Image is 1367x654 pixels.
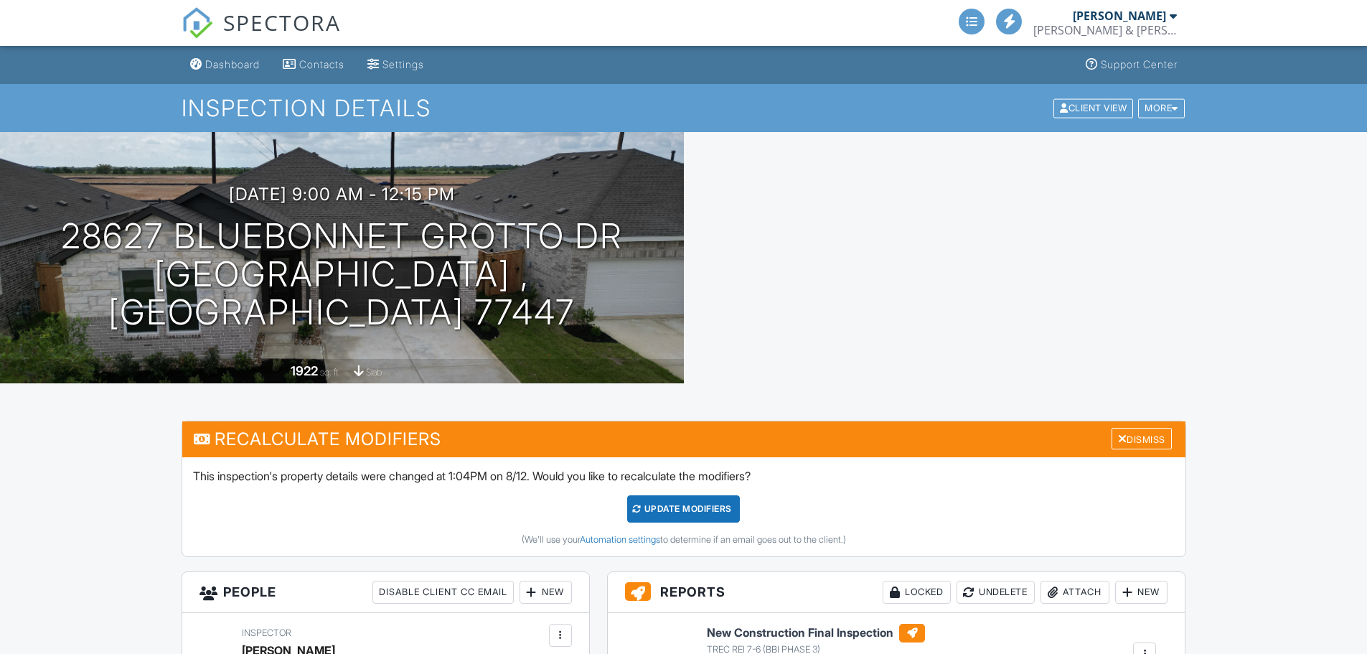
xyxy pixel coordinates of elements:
[520,581,572,604] div: New
[608,572,1185,613] h3: Reports
[1053,98,1133,118] div: Client View
[627,495,740,523] div: UPDATE Modifiers
[1138,98,1185,118] div: More
[291,363,318,378] div: 1922
[229,184,455,204] h3: [DATE] 9:00 am - 12:15 pm
[299,58,344,70] div: Contacts
[957,581,1035,604] div: Undelete
[372,581,514,604] div: Disable Client CC Email
[382,58,424,70] div: Settings
[223,7,341,37] span: SPECTORA
[1112,428,1172,450] div: Dismiss
[182,421,1185,457] h3: Recalculate Modifiers
[1040,581,1109,604] div: Attach
[320,367,340,378] span: sq. ft.
[193,534,1175,546] div: (We'll use your to determine if an email goes out to the client.)
[277,52,350,78] a: Contacts
[1052,102,1137,113] a: Client View
[580,534,660,545] a: Automation settings
[1080,52,1183,78] a: Support Center
[182,7,213,39] img: The Best Home Inspection Software - Spectora
[366,367,382,378] span: slab
[182,572,589,613] h3: People
[242,627,291,638] span: Inspector
[182,95,1186,121] h1: Inspection Details
[883,581,951,604] div: Locked
[707,624,925,643] h6: New Construction Final Inspection
[1073,9,1166,23] div: [PERSON_NAME]
[1115,581,1168,604] div: New
[184,52,266,78] a: Dashboard
[23,218,661,331] h1: 28627 Bluebonnet Grotto Dr [GEOGRAPHIC_DATA] , [GEOGRAPHIC_DATA] 77447
[362,52,430,78] a: Settings
[182,457,1185,556] div: This inspection's property details were changed at 1:04PM on 8/12. Would you like to recalculate ...
[1101,58,1178,70] div: Support Center
[182,19,341,50] a: SPECTORA
[205,58,260,70] div: Dashboard
[1033,23,1177,37] div: Bryan & Bryan Inspections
